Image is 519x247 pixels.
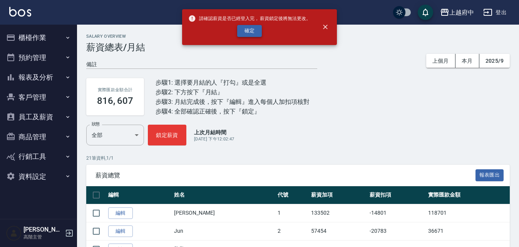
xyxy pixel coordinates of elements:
td: Jun [172,222,276,240]
div: 上越府中 [449,8,474,17]
button: 本月 [455,54,479,68]
th: 實際匯款金額 [426,186,510,204]
button: 上個月 [426,54,455,68]
h5: [PERSON_NAME] [23,226,63,234]
td: 1 [276,204,310,222]
h2: Salary Overview [86,34,510,39]
th: 薪資扣項 [368,186,426,204]
th: 代號 [276,186,310,204]
a: 編輯 [108,207,133,219]
button: 行銷工具 [3,147,74,167]
td: 133502 [309,204,368,222]
h2: 實際匯款金額合計 [95,87,135,92]
button: 員工及薪資 [3,107,74,127]
label: 狀態 [92,121,100,127]
td: 2 [276,222,310,240]
p: 高階主管 [23,234,63,240]
img: Person [6,225,22,241]
button: 櫃檯作業 [3,28,74,48]
td: -14801 [368,204,426,222]
img: Logo [9,7,31,17]
div: 步驟3: 月結完成後，按下『編輯』進入每個人加扣項核對 [156,97,310,107]
div: 步驟4: 全部確認正確後，按下『鎖定』 [156,107,310,116]
button: 確定 [237,25,262,37]
span: [DATE] 下午12:02:47 [194,137,234,142]
button: 登出 [480,5,510,20]
h3: 薪資總表/月結 [86,42,510,53]
button: 上越府中 [437,5,477,20]
button: save [418,5,433,20]
th: 薪資加項 [309,186,368,204]
div: 步驟1: 選擇要月結的人『打勾』或是全選 [156,78,310,87]
button: 預約管理 [3,48,74,68]
td: 36671 [426,222,510,240]
th: 姓名 [172,186,276,204]
button: 客戶管理 [3,87,74,107]
td: [PERSON_NAME] [172,204,276,222]
p: 21 筆資料, 1 / 1 [86,155,510,162]
td: 57454 [309,222,368,240]
button: close [317,18,334,35]
button: 報表匯出 [475,169,504,181]
button: 2025/9 [479,54,510,68]
a: 編輯 [108,225,133,237]
td: -20783 [368,222,426,240]
button: 鎖定薪資 [148,125,186,145]
span: 薪資總覽 [95,172,475,179]
div: 步驟2: 下方按下『月結』 [156,87,310,97]
button: 報表及分析 [3,67,74,87]
td: 118701 [426,204,510,222]
th: 編輯 [106,186,172,204]
span: 請確認薪資是否已經登入完， 薪資鎖定後將無法更改。 [188,15,311,22]
button: 商品管理 [3,127,74,147]
button: 資料設定 [3,167,74,187]
a: 報表匯出 [475,171,504,179]
p: 上次月結時間 [194,129,234,136]
h3: 816, 607 [97,95,134,106]
div: 全部 [86,125,144,145]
